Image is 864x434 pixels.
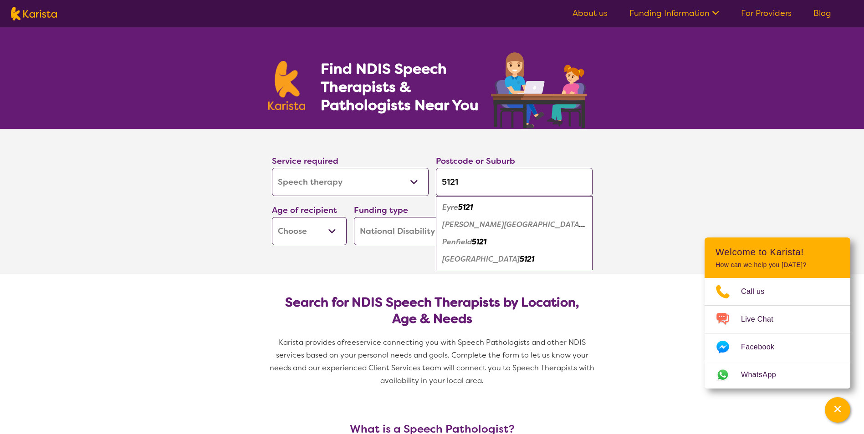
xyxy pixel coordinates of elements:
[472,237,486,247] em: 5121
[520,254,534,264] em: 5121
[741,285,776,298] span: Call us
[442,254,520,264] em: [GEOGRAPHIC_DATA]
[484,49,596,129] img: speech-therapy
[268,61,306,110] img: Karista logo
[279,294,585,327] h2: Search for NDIS Speech Therapists by Location, Age & Needs
[705,361,850,389] a: Web link opens in a new tab.
[705,278,850,389] ul: Choose channel
[440,233,588,251] div: Penfield 5121
[716,261,839,269] p: How can we help you [DATE]?
[741,8,792,19] a: For Providers
[741,340,785,354] span: Facebook
[442,202,458,212] em: Eyre
[813,8,831,19] a: Blog
[440,251,588,268] div: Penfield Gardens 5121
[270,338,596,385] span: service connecting you with Speech Pathologists and other NDIS services based on your personal ne...
[716,247,839,257] h2: Welcome to Karista!
[342,338,356,347] span: free
[272,156,338,167] label: Service required
[458,202,473,212] em: 5121
[279,338,342,347] span: Karista provides a
[573,8,608,19] a: About us
[354,205,408,216] label: Funding type
[705,237,850,389] div: Channel Menu
[741,313,784,326] span: Live Chat
[440,199,588,216] div: Eyre 5121
[440,216,588,233] div: Macdonald Park 5121
[442,220,585,229] em: [PERSON_NAME][GEOGRAPHIC_DATA]
[442,237,472,247] em: Penfield
[321,60,489,114] h1: Find NDIS Speech Therapists & Pathologists Near You
[272,205,337,216] label: Age of recipient
[825,397,850,423] button: Channel Menu
[741,368,787,382] span: WhatsApp
[436,156,515,167] label: Postcode or Suburb
[436,168,593,196] input: Type
[629,8,719,19] a: Funding Information
[11,7,57,20] img: Karista logo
